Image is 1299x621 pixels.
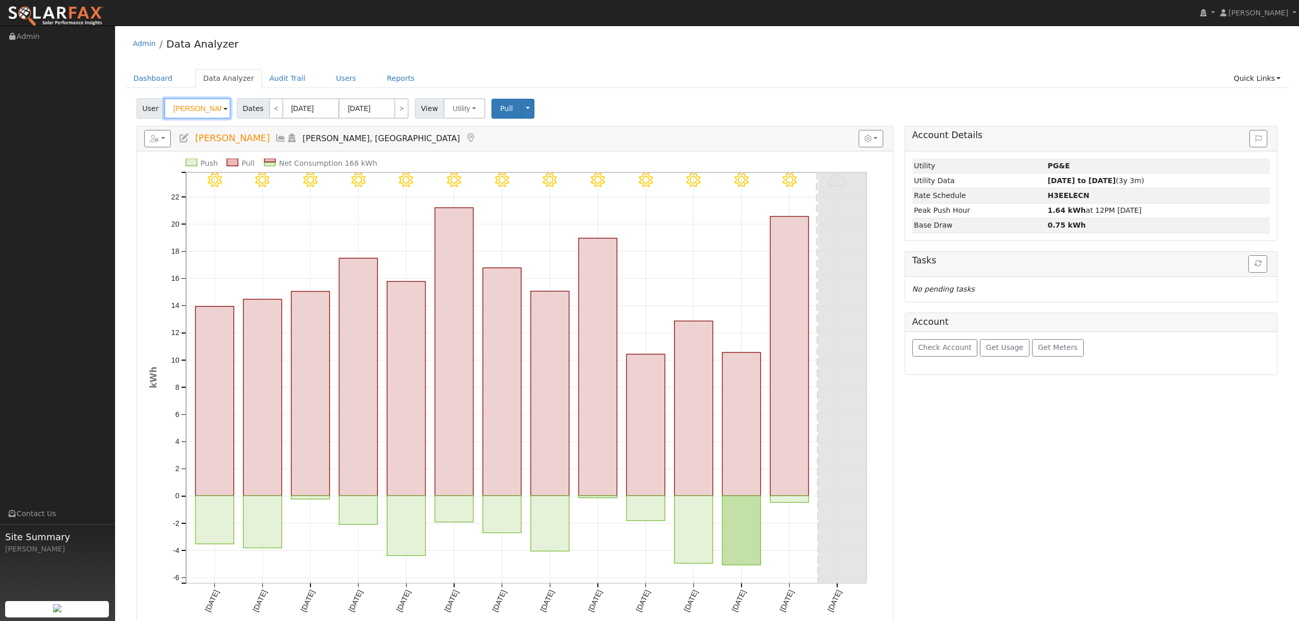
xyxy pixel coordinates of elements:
[918,343,972,351] span: Check Account
[626,354,665,496] rect: onclick=""
[251,589,268,613] text: [DATE]
[195,496,234,544] rect: onclick=""
[299,589,317,613] text: [DATE]
[171,247,179,255] text: 18
[200,160,218,168] text: Push
[912,159,1046,173] td: Utility
[173,574,180,582] text: -6
[53,604,61,612] img: retrieve
[531,292,569,496] rect: onclick=""
[491,99,522,119] button: Pull
[465,133,476,143] a: Map
[782,173,797,187] i: 9/28 - Clear
[1226,69,1288,88] a: Quick Links
[1047,176,1144,185] span: (3y 3m)
[5,530,109,544] span: Site Summary
[635,589,652,613] text: [DATE]
[1047,191,1089,199] strong: S
[207,173,221,187] i: 9/16 - Clear
[133,39,156,48] a: Admin
[171,302,179,310] text: 14
[1047,206,1086,214] strong: 1.64 kWh
[587,589,604,613] text: [DATE]
[986,343,1023,351] span: Get Usage
[730,589,748,613] text: [DATE]
[543,173,557,187] i: 9/23 - Clear
[443,589,460,613] text: [DATE]
[483,496,521,533] rect: onclick=""
[195,306,234,496] rect: onclick=""
[495,173,509,187] i: 9/22 - MostlyClear
[243,496,282,548] rect: onclick=""
[291,292,329,496] rect: onclick=""
[394,98,409,119] a: >
[1248,255,1267,273] button: Refresh
[770,496,809,503] rect: onclick=""
[591,173,605,187] i: 9/24 - Clear
[912,130,1270,141] h5: Account Details
[483,268,521,496] rect: onclick=""
[399,173,413,187] i: 9/20 - MostlyClear
[171,193,179,201] text: 22
[137,98,165,119] span: User
[1249,130,1267,147] button: Issue History
[912,285,975,293] i: No pending tasks
[912,255,1270,266] h5: Tasks
[1032,339,1084,357] button: Get Meters
[1038,343,1078,351] span: Get Meters
[395,589,412,613] text: [DATE]
[195,133,270,143] span: [PERSON_NAME]
[8,6,104,27] img: SolarFax
[279,160,377,168] text: Net Consumption 168 kWh
[241,160,254,168] text: Pull
[579,496,617,498] rect: onclick=""
[175,383,179,391] text: 8
[675,496,713,564] rect: onclick=""
[1047,221,1086,229] strong: 0.75 kWh
[387,281,425,496] rect: onclick=""
[626,496,665,521] rect: onclick=""
[531,496,569,551] rect: onclick=""
[435,208,473,496] rect: onclick=""
[347,589,365,613] text: [DATE]
[275,133,286,143] a: Multi-Series Graph
[148,367,159,389] text: kWh
[491,589,508,613] text: [DATE]
[164,98,231,119] input: Select a User
[1047,176,1115,185] strong: [DATE] to [DATE]
[770,216,809,496] rect: onclick=""
[5,544,109,555] div: [PERSON_NAME]
[175,410,179,418] text: 6
[682,589,700,613] text: [DATE]
[173,519,180,527] text: -2
[303,134,460,143] span: [PERSON_NAME], [GEOGRAPHIC_DATA]
[443,98,485,119] button: Utility
[912,339,978,357] button: Check Account
[173,546,180,555] text: -4
[912,188,1046,203] td: Rate Schedule
[639,173,653,187] i: 9/25 - Clear
[178,133,190,143] a: Edit User (19303)
[303,173,318,187] i: 9/18 - Clear
[980,339,1029,357] button: Get Usage
[126,69,181,88] a: Dashboard
[539,589,556,613] text: [DATE]
[175,492,179,500] text: 0
[723,496,761,565] rect: onclick=""
[195,69,262,88] a: Data Analyzer
[579,238,617,496] rect: onclick=""
[203,589,220,613] text: [DATE]
[171,329,179,337] text: 12
[1047,162,1070,170] strong: ID: 14631225, authorized: 07/13/24
[447,173,461,187] i: 9/21 - MostlyClear
[912,317,949,327] h5: Account
[339,258,377,496] rect: onclick=""
[675,321,713,496] rect: onclick=""
[237,98,270,119] span: Dates
[379,69,422,88] a: Reports
[1046,203,1270,218] td: at 12PM [DATE]
[723,352,761,496] rect: onclick=""
[387,496,425,556] rect: onclick=""
[1228,9,1288,17] span: [PERSON_NAME]
[175,465,179,473] text: 2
